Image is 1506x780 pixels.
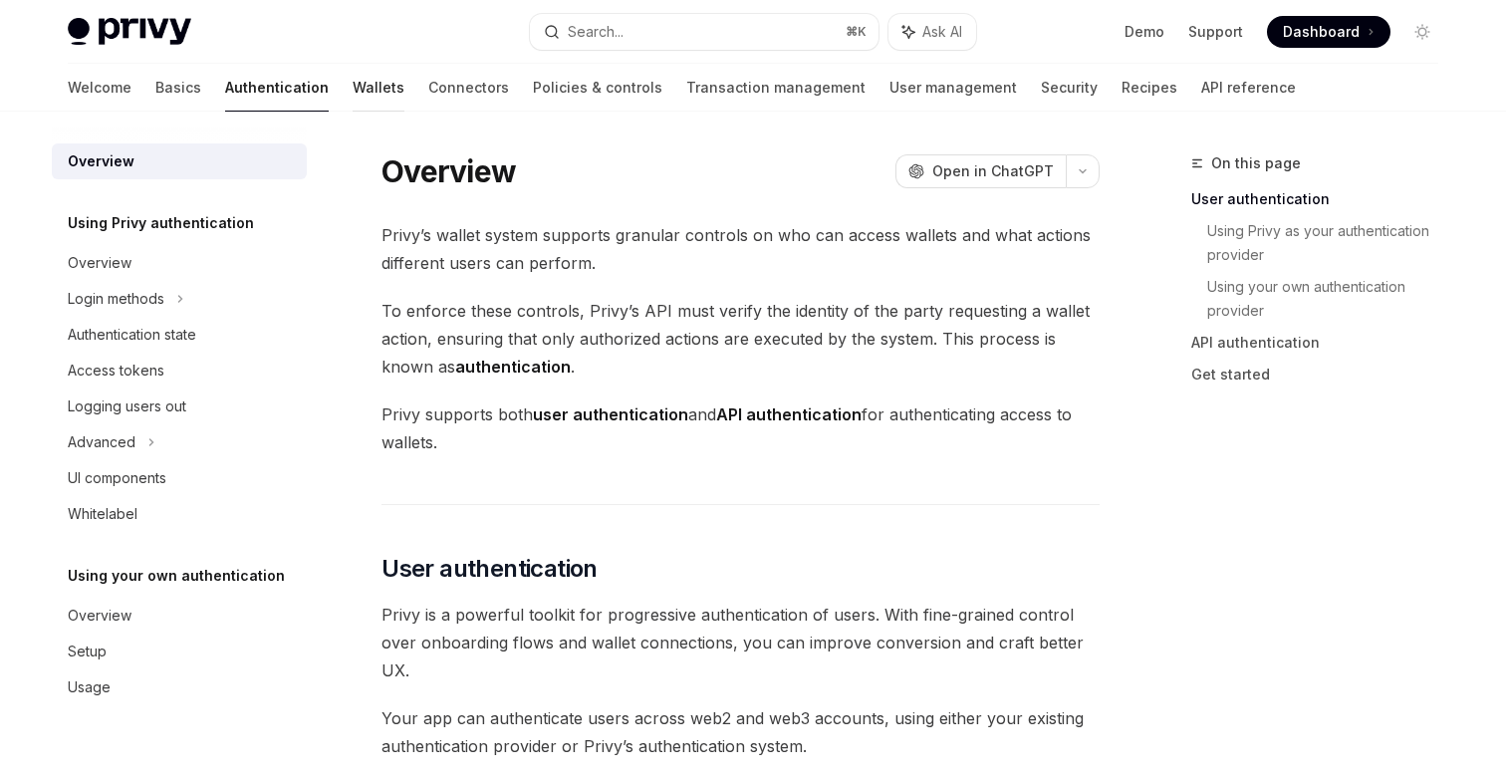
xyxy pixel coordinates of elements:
[68,466,166,490] div: UI components
[428,64,509,112] a: Connectors
[381,704,1100,760] span: Your app can authenticate users across web2 and web3 accounts, using either your existing authent...
[68,359,164,383] div: Access tokens
[52,245,307,281] a: Overview
[1406,16,1438,48] button: Toggle dark mode
[1125,22,1164,42] a: Demo
[533,404,688,424] strong: user authentication
[52,317,307,353] a: Authentication state
[68,564,285,588] h5: Using your own authentication
[68,287,164,311] div: Login methods
[1191,359,1454,390] a: Get started
[68,502,137,526] div: Whitelabel
[1122,64,1177,112] a: Recipes
[455,357,571,377] strong: authentication
[1188,22,1243,42] a: Support
[381,221,1100,277] span: Privy’s wallet system supports granular controls on who can access wallets and what actions diffe...
[1041,64,1098,112] a: Security
[1207,215,1454,271] a: Using Privy as your authentication provider
[68,149,134,173] div: Overview
[381,297,1100,381] span: To enforce these controls, Privy’s API must verify the identity of the party requesting a wallet ...
[888,14,976,50] button: Ask AI
[68,64,131,112] a: Welcome
[68,211,254,235] h5: Using Privy authentication
[52,143,307,179] a: Overview
[1191,183,1454,215] a: User authentication
[68,640,107,663] div: Setup
[68,18,191,46] img: light logo
[1211,151,1301,175] span: On this page
[381,553,598,585] span: User authentication
[68,604,131,628] div: Overview
[68,323,196,347] div: Authentication state
[1201,64,1296,112] a: API reference
[353,64,404,112] a: Wallets
[52,598,307,634] a: Overview
[52,669,307,705] a: Usage
[846,24,867,40] span: ⌘ K
[381,153,516,189] h1: Overview
[68,430,135,454] div: Advanced
[922,22,962,42] span: Ask AI
[52,353,307,389] a: Access tokens
[155,64,201,112] a: Basics
[1191,327,1454,359] a: API authentication
[1283,22,1360,42] span: Dashboard
[52,460,307,496] a: UI components
[68,675,111,699] div: Usage
[530,14,878,50] button: Search...⌘K
[52,389,307,424] a: Logging users out
[686,64,866,112] a: Transaction management
[225,64,329,112] a: Authentication
[895,154,1066,188] button: Open in ChatGPT
[68,251,131,275] div: Overview
[1267,16,1390,48] a: Dashboard
[568,20,624,44] div: Search...
[1207,271,1454,327] a: Using your own authentication provider
[52,496,307,532] a: Whitelabel
[932,161,1054,181] span: Open in ChatGPT
[533,64,662,112] a: Policies & controls
[381,601,1100,684] span: Privy is a powerful toolkit for progressive authentication of users. With fine-grained control ov...
[889,64,1017,112] a: User management
[68,394,186,418] div: Logging users out
[381,400,1100,456] span: Privy supports both and for authenticating access to wallets.
[52,634,307,669] a: Setup
[716,404,862,424] strong: API authentication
